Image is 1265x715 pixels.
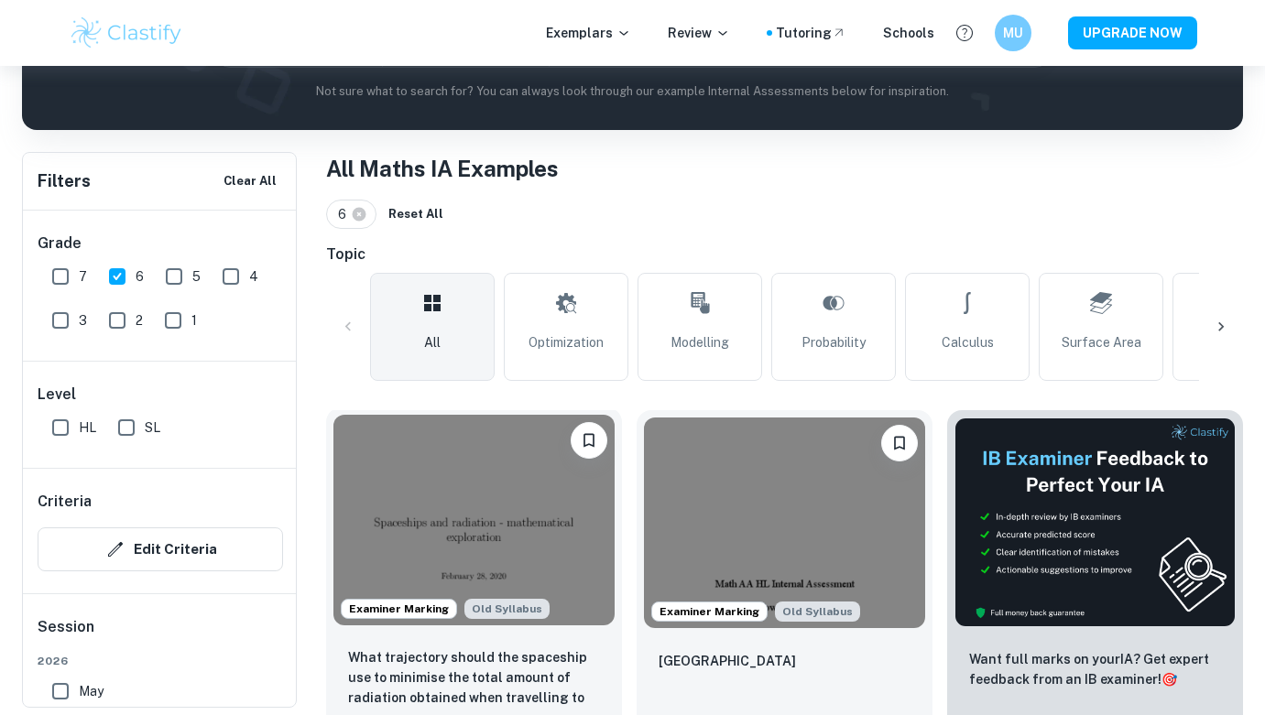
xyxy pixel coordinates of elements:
button: Edit Criteria [38,527,283,571]
span: May [79,681,104,701]
a: Tutoring [776,23,846,43]
span: 6 [338,204,354,224]
h6: Topic [326,244,1243,265]
button: Help and Feedback [949,17,980,49]
p: What trajectory should the spaceship use to minimise the total amount of radiation obtained when ... [348,647,600,710]
span: 2 [136,310,143,330]
span: Calculus [942,332,994,352]
span: Optimization [529,332,604,352]
span: 🎯 [1161,672,1177,687]
button: Clear All [219,168,281,195]
h6: Session [38,616,283,653]
span: Modelling [671,332,729,352]
div: 6 [326,200,376,229]
span: Old Syllabus [464,599,550,619]
span: All [424,332,441,352]
button: Reset All [384,200,448,228]
button: UPGRADE NOW [1068,16,1197,49]
span: 5 [192,266,201,287]
button: Bookmark [881,425,918,461]
p: Not sure what to search for? You can always look through our example Internal Assessments below f... [37,82,1228,101]
span: Examiner Marking [342,601,456,617]
p: Review [668,23,730,43]
img: Maths IA example thumbnail: Tower of Hanoi [644,417,925,628]
span: HL [79,417,96,438]
p: Tower of Hanoi [659,651,796,671]
span: SL [145,417,160,438]
h6: Filters [38,168,91,194]
span: 7 [79,266,87,287]
span: 3 [79,310,87,330]
button: MU [995,15,1031,51]
span: 6 [136,266,144,287]
h6: Level [38,384,283,406]
span: 2026 [38,653,283,669]
button: Bookmark [571,422,607,459]
h6: Grade [38,233,283,255]
p: Want full marks on your IA ? Get expert feedback from an IB examiner! [969,649,1221,689]
img: Maths IA example thumbnail: What trajectory should the spaceship use [333,415,615,625]
h6: Criteria [38,491,92,513]
span: 4 [249,266,258,287]
img: Clastify logo [69,15,185,51]
span: Probability [802,332,866,352]
span: Old Syllabus [775,601,860,622]
a: Schools [883,23,934,43]
p: Exemplars [546,23,631,43]
div: Although this IA is written for the old math syllabus (last exam in November 2020), the current I... [464,599,550,619]
div: Although this IA is written for the old math syllabus (last exam in November 2020), the current I... [775,601,860,622]
span: Examiner Marking [652,603,767,620]
span: Surface Area [1062,332,1141,352]
span: 1 [191,310,197,330]
img: Thumbnail [954,417,1236,627]
h1: All Maths IA Examples [326,152,1243,185]
h6: MU [1002,23,1023,43]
